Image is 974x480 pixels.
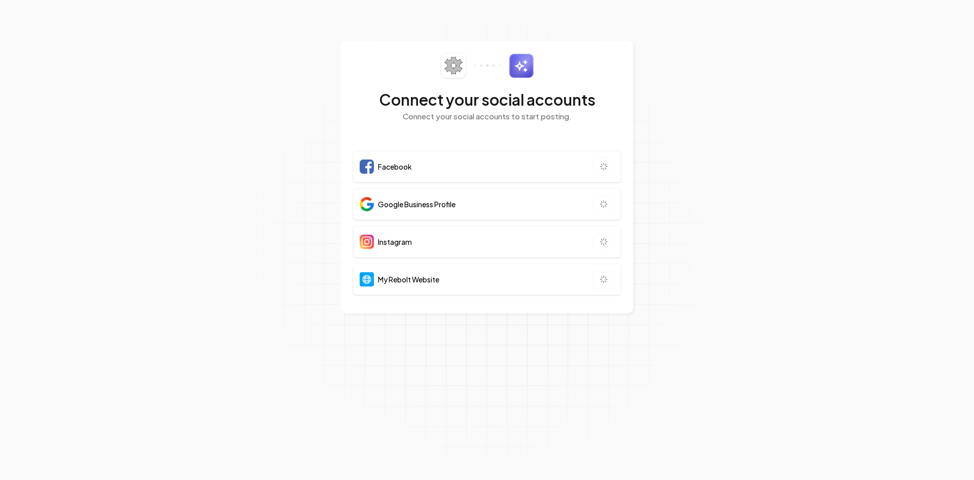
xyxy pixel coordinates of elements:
img: Website [360,272,374,286]
img: Google [360,197,374,211]
span: Instagram [378,237,412,247]
h2: Connect your social accounts [353,90,621,109]
span: Google Business Profile [378,199,456,209]
img: Facebook [360,159,374,174]
span: Facebook [378,162,412,172]
img: sparkles.svg [509,53,534,78]
img: connector-dots.svg [474,65,501,67]
p: Connect your social accounts to start posting. [353,111,621,122]
img: Instagram [360,235,374,249]
span: My Rebolt Website [378,274,439,284]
